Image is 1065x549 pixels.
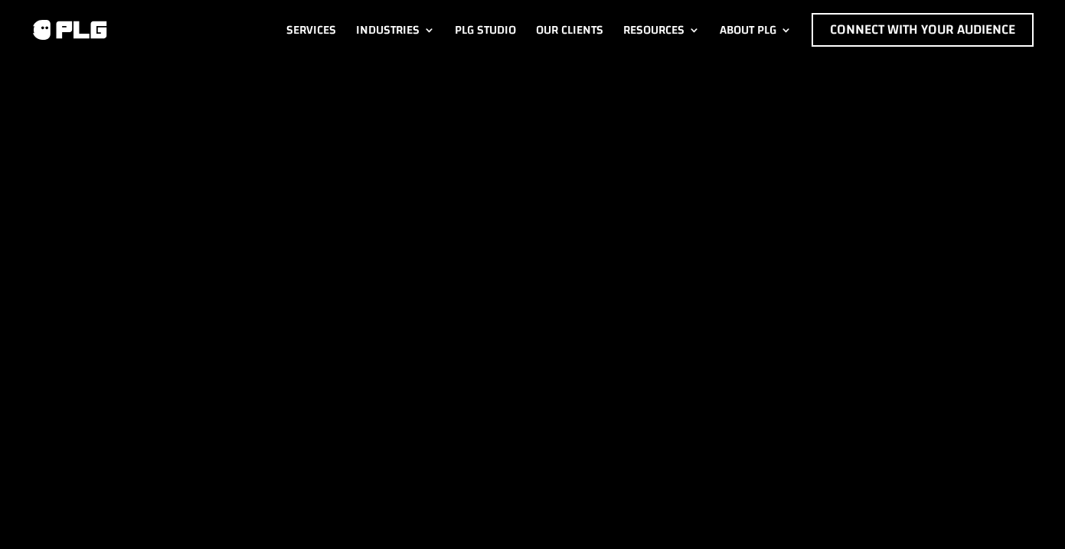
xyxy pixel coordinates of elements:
[286,13,336,47] a: Services
[536,13,603,47] a: Our Clients
[812,13,1034,47] a: Connect with Your Audience
[623,13,700,47] a: Resources
[356,13,435,47] a: Industries
[720,13,792,47] a: About PLG
[455,13,516,47] a: PLG Studio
